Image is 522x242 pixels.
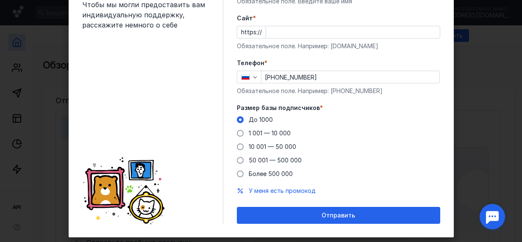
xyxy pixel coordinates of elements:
[237,104,320,112] span: Размер базы подписчиков
[237,59,264,67] span: Телефон
[237,14,253,22] span: Cайт
[322,212,355,219] span: Отправить
[237,207,440,224] button: Отправить
[249,157,302,164] span: 50 001 — 500 000
[249,129,291,137] span: 1 001 — 10 000
[249,116,273,123] span: До 1000
[237,87,440,95] div: Обязательное поле. Например: [PHONE_NUMBER]
[249,170,293,177] span: Более 500 000
[249,187,316,195] button: У меня есть промокод
[237,42,440,50] div: Обязательное поле. Например: [DOMAIN_NAME]
[249,143,296,150] span: 10 001 — 50 000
